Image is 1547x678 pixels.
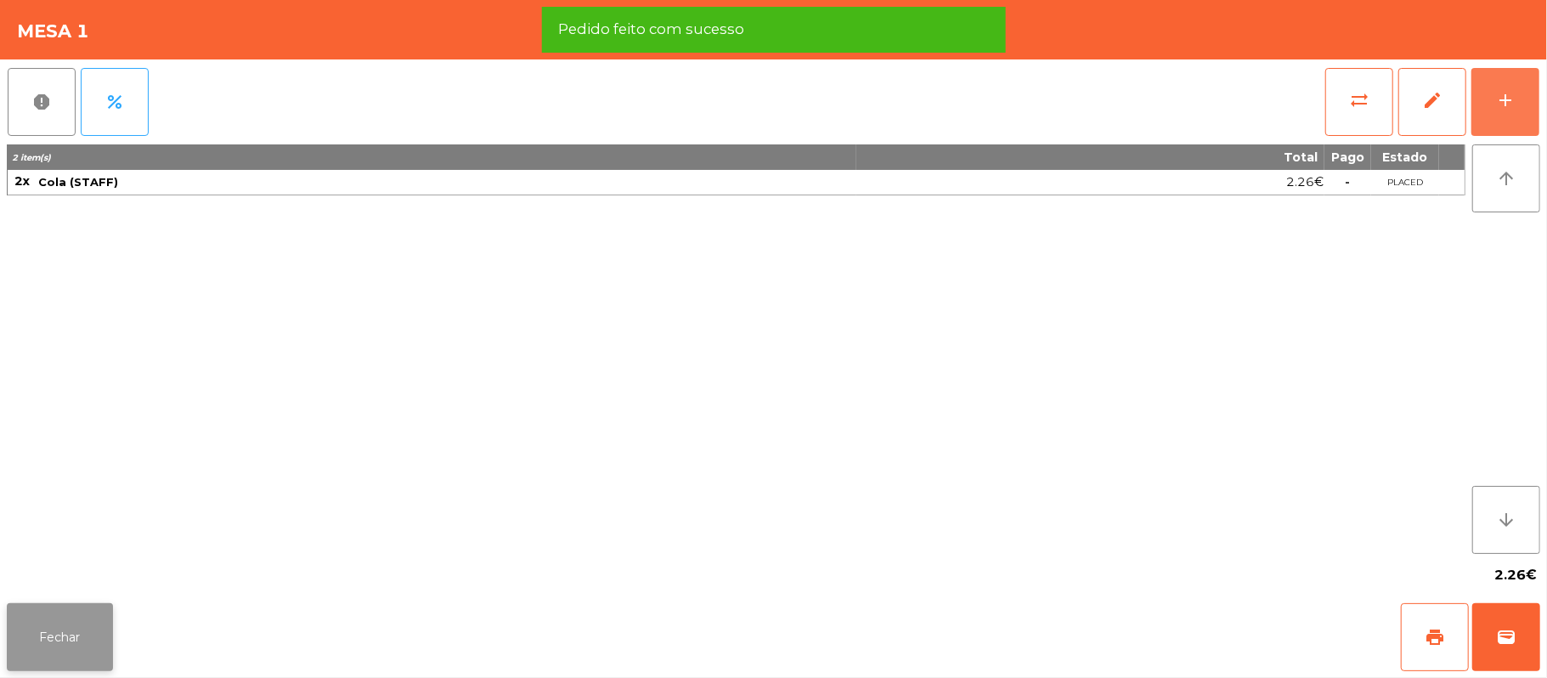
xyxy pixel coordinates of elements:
span: 2 item(s) [12,152,51,163]
i: arrow_upward [1496,168,1516,189]
button: wallet [1472,603,1540,671]
div: add [1495,90,1516,110]
span: Pedido feito com sucesso [558,19,744,40]
span: 2x [14,173,30,189]
span: 2.26€ [1286,171,1324,194]
button: percent [81,68,149,136]
span: sync_alt [1349,90,1369,110]
h4: Mesa 1 [17,19,89,44]
i: arrow_downward [1496,510,1516,530]
th: Total [856,144,1324,170]
span: report [31,92,52,112]
button: report [8,68,76,136]
span: Cola (STAFF) [38,175,118,189]
button: edit [1398,68,1466,136]
button: print [1401,603,1469,671]
span: edit [1422,90,1443,110]
button: add [1471,68,1539,136]
th: Estado [1371,144,1439,170]
span: 2.26€ [1494,562,1537,588]
td: PLACED [1371,170,1439,195]
button: Fechar [7,603,113,671]
button: arrow_upward [1472,144,1540,212]
th: Pago [1324,144,1371,170]
button: sync_alt [1325,68,1393,136]
span: - [1346,174,1351,189]
span: wallet [1496,627,1516,647]
button: arrow_downward [1472,486,1540,554]
span: percent [104,92,125,112]
span: print [1425,627,1445,647]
